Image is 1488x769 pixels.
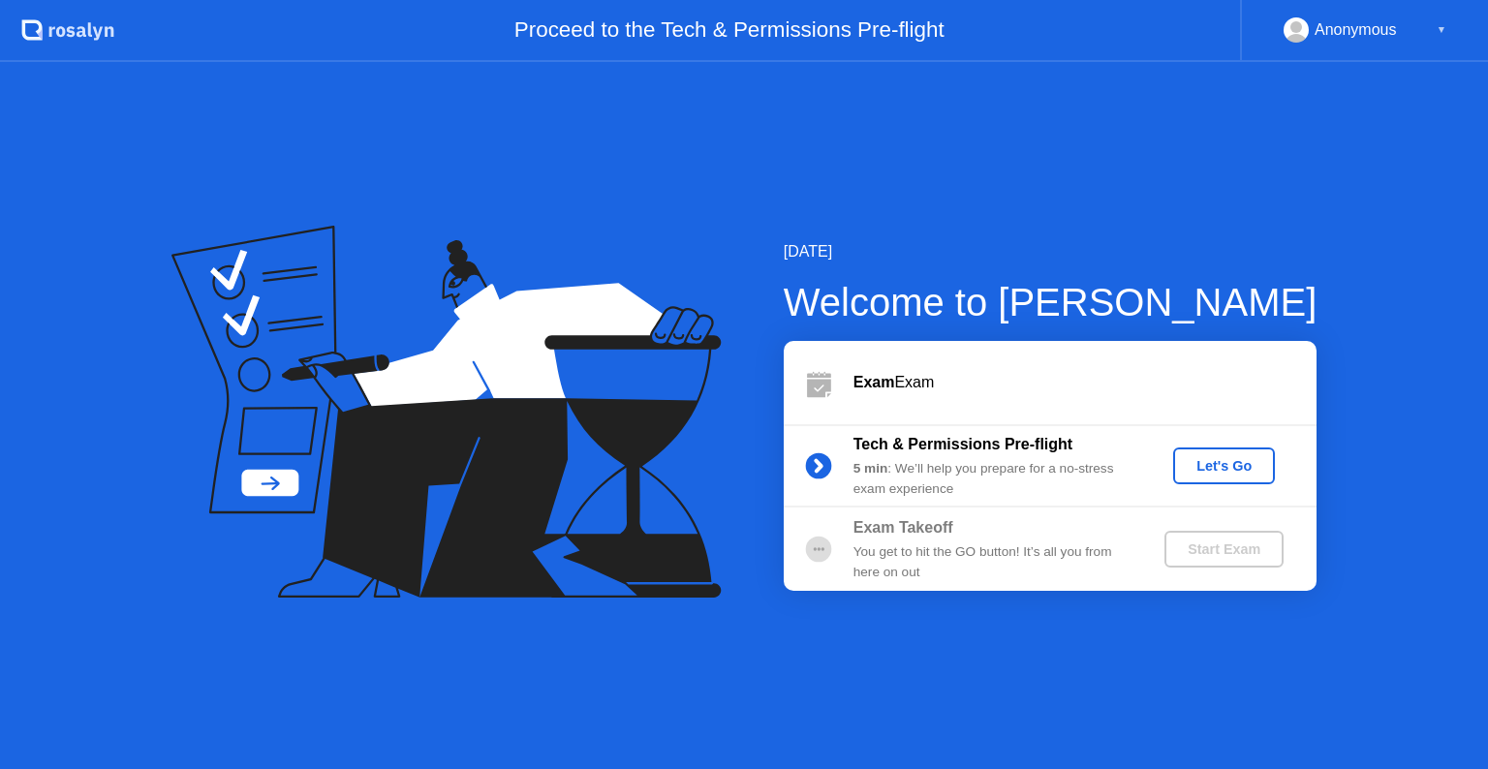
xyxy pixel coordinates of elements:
[853,461,888,476] b: 5 min
[853,519,953,536] b: Exam Takeoff
[784,240,1317,263] div: [DATE]
[853,374,895,390] b: Exam
[1437,17,1446,43] div: ▼
[784,273,1317,331] div: Welcome to [PERSON_NAME]
[853,371,1317,394] div: Exam
[1181,458,1267,474] div: Let's Go
[1172,541,1276,557] div: Start Exam
[853,542,1132,582] div: You get to hit the GO button! It’s all you from here on out
[1173,447,1275,484] button: Let's Go
[853,459,1132,499] div: : We’ll help you prepare for a no-stress exam experience
[1315,17,1397,43] div: Anonymous
[1164,531,1284,568] button: Start Exam
[853,436,1072,452] b: Tech & Permissions Pre-flight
